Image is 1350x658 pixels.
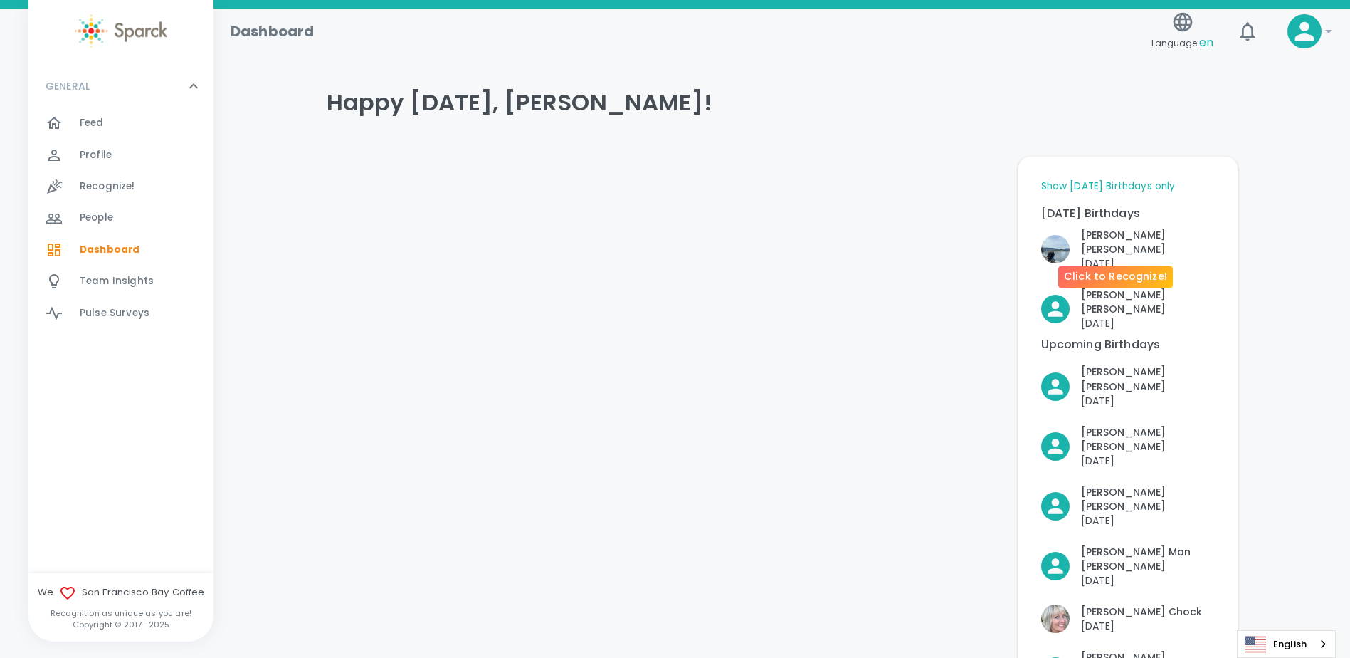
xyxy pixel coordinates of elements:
[80,179,135,194] span: Recognize!
[80,116,104,130] span: Feed
[28,585,213,602] span: We San Francisco Bay Coffee
[1081,573,1215,587] p: [DATE]
[1041,228,1215,271] button: Click to Recognize!
[46,79,90,93] p: GENERAL
[1081,365,1215,393] p: [PERSON_NAME] [PERSON_NAME]
[231,20,314,43] h1: Dashboard
[1237,630,1336,658] div: Language
[1041,235,1070,263] img: Picture of Anna Belle Heredia
[1041,179,1176,194] a: Show [DATE] Birthdays only
[28,298,213,329] a: Pulse Surveys
[1081,605,1202,619] p: [PERSON_NAME] Chock
[1081,454,1215,468] p: [DATE]
[1081,513,1215,528] p: [DATE]
[80,148,112,162] span: Profile
[1058,266,1173,288] div: Click to Recognize!
[327,88,1238,117] h4: Happy [DATE], [PERSON_NAME]!
[1041,605,1070,633] img: Picture of Linda Chock
[28,619,213,630] p: Copyright © 2017 - 2025
[28,14,213,48] a: Sparck logo
[1237,630,1336,658] aside: Language selected: English
[28,140,213,171] a: Profile
[75,14,167,48] img: Sparck logo
[1030,353,1215,407] div: Click to Recognize!
[1151,33,1213,53] span: Language:
[1030,414,1215,468] div: Click to Recognize!
[1081,619,1202,633] p: [DATE]
[1030,533,1215,587] div: Click to Recognize!
[1041,205,1215,222] p: [DATE] Birthdays
[1081,316,1215,330] p: [DATE]
[28,234,213,266] a: Dashboard
[80,306,149,320] span: Pulse Surveys
[1081,394,1215,408] p: [DATE]
[1081,228,1215,256] p: [PERSON_NAME] [PERSON_NAME]
[1041,605,1202,633] button: Click to Recognize!
[80,211,113,225] span: People
[1041,288,1215,330] button: Click to Recognize!
[28,171,213,202] a: Recognize!
[28,202,213,234] a: People
[1041,336,1215,353] p: Upcoming Birthdays
[1081,485,1215,513] p: [PERSON_NAME] [PERSON_NAME]
[80,274,154,288] span: Team Insights
[1041,545,1215,587] button: Click to Recognize!
[1041,485,1215,528] button: Click to Recognize!
[1030,593,1202,633] div: Click to Recognize!
[28,108,213,335] div: GENERAL
[1199,34,1213,51] span: en
[28,65,213,108] div: GENERAL
[1081,425,1215,454] p: [PERSON_NAME] [PERSON_NAME]
[1081,288,1215,316] p: [PERSON_NAME] [PERSON_NAME]
[1081,545,1215,573] p: [PERSON_NAME] Man [PERSON_NAME]
[1030,216,1215,271] div: Click to Recognize!
[1041,425,1215,468] button: Click to Recognize!
[1146,6,1219,57] button: Language:en
[1030,276,1215,330] div: Click to Recognize!
[1041,365,1215,407] button: Click to Recognize!
[28,607,213,619] p: Recognition as unique as you are!
[28,266,213,297] a: Team Insights
[1030,474,1215,528] div: Click to Recognize!
[1238,631,1335,657] a: English
[28,108,213,139] a: Feed
[80,243,139,257] span: Dashboard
